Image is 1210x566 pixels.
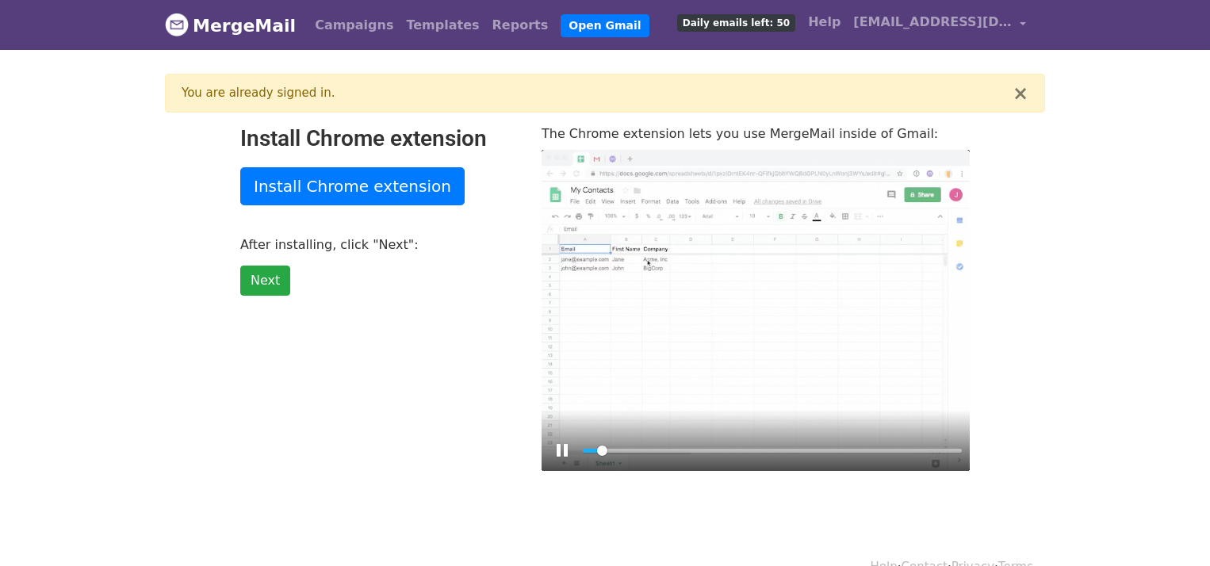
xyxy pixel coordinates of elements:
[847,6,1032,44] a: [EMAIL_ADDRESS][DOMAIN_NAME]
[1013,84,1028,103] button: ×
[542,125,970,142] p: The Chrome extension lets you use MergeMail inside of Gmail:
[165,9,296,42] a: MergeMail
[583,443,962,458] input: Seek
[802,6,847,38] a: Help
[165,13,189,36] img: MergeMail logo
[400,10,485,41] a: Templates
[549,438,575,463] button: Play
[853,13,1012,32] span: [EMAIL_ADDRESS][DOMAIN_NAME]
[240,236,518,253] p: After installing, click "Next":
[240,167,465,205] a: Install Chrome extension
[182,84,1013,102] div: You are already signed in.
[561,14,649,37] a: Open Gmail
[308,10,400,41] a: Campaigns
[240,125,518,152] h2: Install Chrome extension
[671,6,802,38] a: Daily emails left: 50
[677,14,795,32] span: Daily emails left: 50
[240,266,290,296] a: Next
[486,10,555,41] a: Reports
